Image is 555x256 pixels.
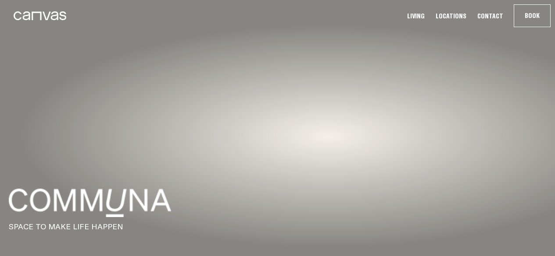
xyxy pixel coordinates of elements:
[9,221,546,232] p: SPACE TO MAKE LIFE HAPPEN
[9,189,171,217] img: f04c9ce801152f45bcdbb394012f34b369c57f26-4501x793.png
[514,5,550,27] button: Book
[405,11,427,21] a: Living
[475,11,506,21] a: Contact
[433,11,469,21] a: Locations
